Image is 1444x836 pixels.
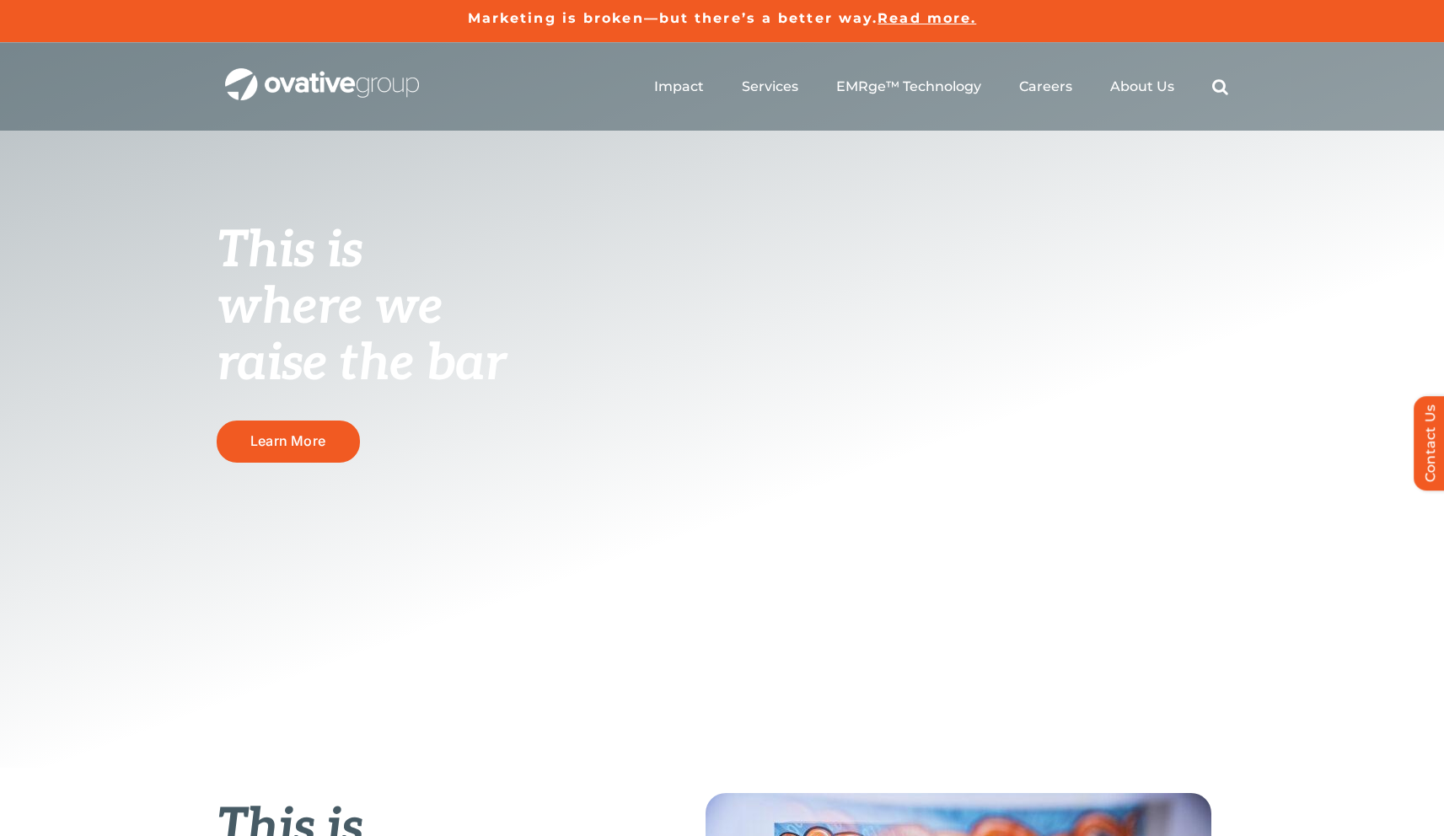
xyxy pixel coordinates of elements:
[742,78,798,95] a: Services
[878,10,976,26] a: Read more.
[836,78,981,95] a: EMRge™ Technology
[217,277,506,394] span: where we raise the bar
[654,60,1228,114] nav: Menu
[250,433,325,449] span: Learn More
[1019,78,1072,95] a: Careers
[1110,78,1174,95] a: About Us
[654,78,704,95] a: Impact
[225,67,419,83] a: OG_Full_horizontal_WHT
[1212,78,1228,95] a: Search
[217,421,360,462] a: Learn More
[217,221,363,281] span: This is
[468,10,878,26] a: Marketing is broken—but there’s a better way.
